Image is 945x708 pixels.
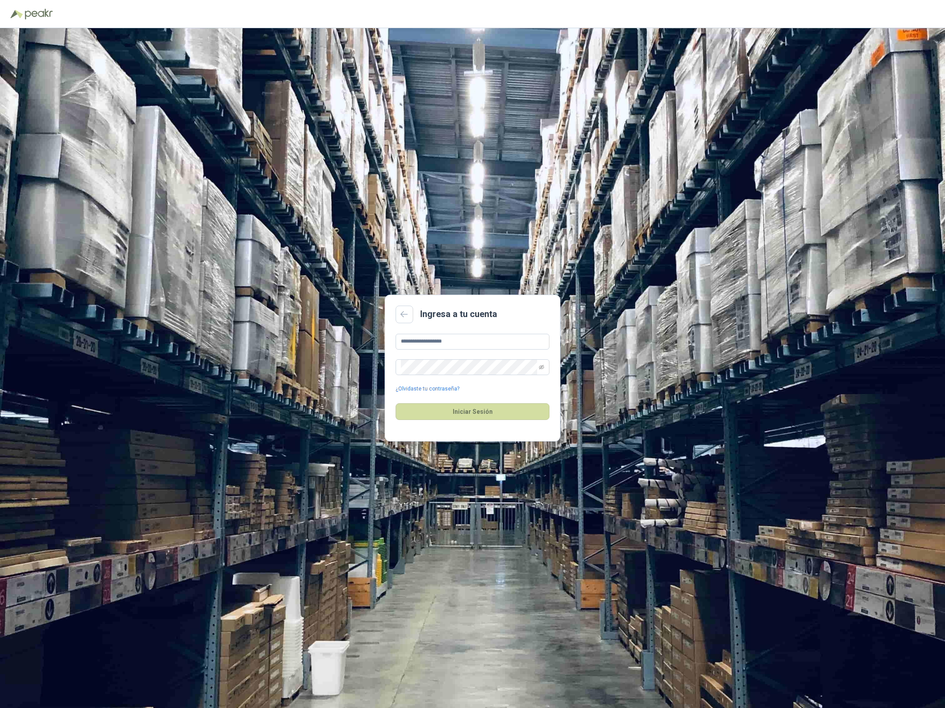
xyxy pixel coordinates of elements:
a: ¿Olvidaste tu contraseña? [396,385,459,393]
h2: Ingresa a tu cuenta [420,307,497,321]
button: Iniciar Sesión [396,403,549,420]
span: eye-invisible [539,365,544,370]
img: Logo [11,10,23,18]
img: Peakr [25,9,53,19]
